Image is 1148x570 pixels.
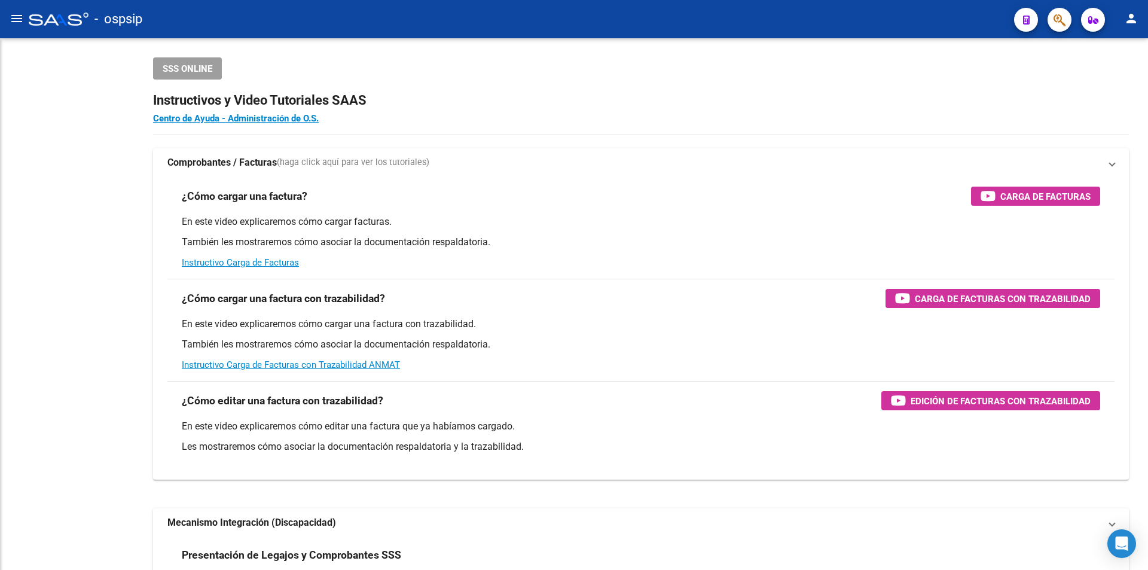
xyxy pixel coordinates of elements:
[10,11,24,26] mat-icon: menu
[971,187,1100,206] button: Carga de Facturas
[182,236,1100,249] p: También les mostraremos cómo asociar la documentación respaldatoria.
[182,359,400,370] a: Instructivo Carga de Facturas con Trazabilidad ANMAT
[911,394,1091,409] span: Edición de Facturas con Trazabilidad
[153,508,1129,537] mat-expansion-panel-header: Mecanismo Integración (Discapacidad)
[1000,189,1091,204] span: Carga de Facturas
[182,338,1100,351] p: También les mostraremos cómo asociar la documentación respaldatoria.
[153,57,222,80] button: SSS ONLINE
[153,148,1129,177] mat-expansion-panel-header: Comprobantes / Facturas(haga click aquí para ver los tutoriales)
[167,156,277,169] strong: Comprobantes / Facturas
[886,289,1100,308] button: Carga de Facturas con Trazabilidad
[163,63,212,74] span: SSS ONLINE
[277,156,429,169] span: (haga click aquí para ver los tutoriales)
[182,188,307,205] h3: ¿Cómo cargar una factura?
[182,547,401,563] h3: Presentación de Legajos y Comprobantes SSS
[182,392,383,409] h3: ¿Cómo editar una factura con trazabilidad?
[182,290,385,307] h3: ¿Cómo cargar una factura con trazabilidad?
[182,318,1100,331] p: En este video explicaremos cómo cargar una factura con trazabilidad.
[167,516,336,529] strong: Mecanismo Integración (Discapacidad)
[153,177,1129,480] div: Comprobantes / Facturas(haga click aquí para ver los tutoriales)
[94,6,142,32] span: - ospsip
[1107,529,1136,558] div: Open Intercom Messenger
[153,113,319,124] a: Centro de Ayuda - Administración de O.S.
[1124,11,1138,26] mat-icon: person
[182,257,299,268] a: Instructivo Carga de Facturas
[182,440,1100,453] p: Les mostraremos cómo asociar la documentación respaldatoria y la trazabilidad.
[153,89,1129,112] h2: Instructivos y Video Tutoriales SAAS
[182,420,1100,433] p: En este video explicaremos cómo editar una factura que ya habíamos cargado.
[881,391,1100,410] button: Edición de Facturas con Trazabilidad
[182,215,1100,228] p: En este video explicaremos cómo cargar facturas.
[915,291,1091,306] span: Carga de Facturas con Trazabilidad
